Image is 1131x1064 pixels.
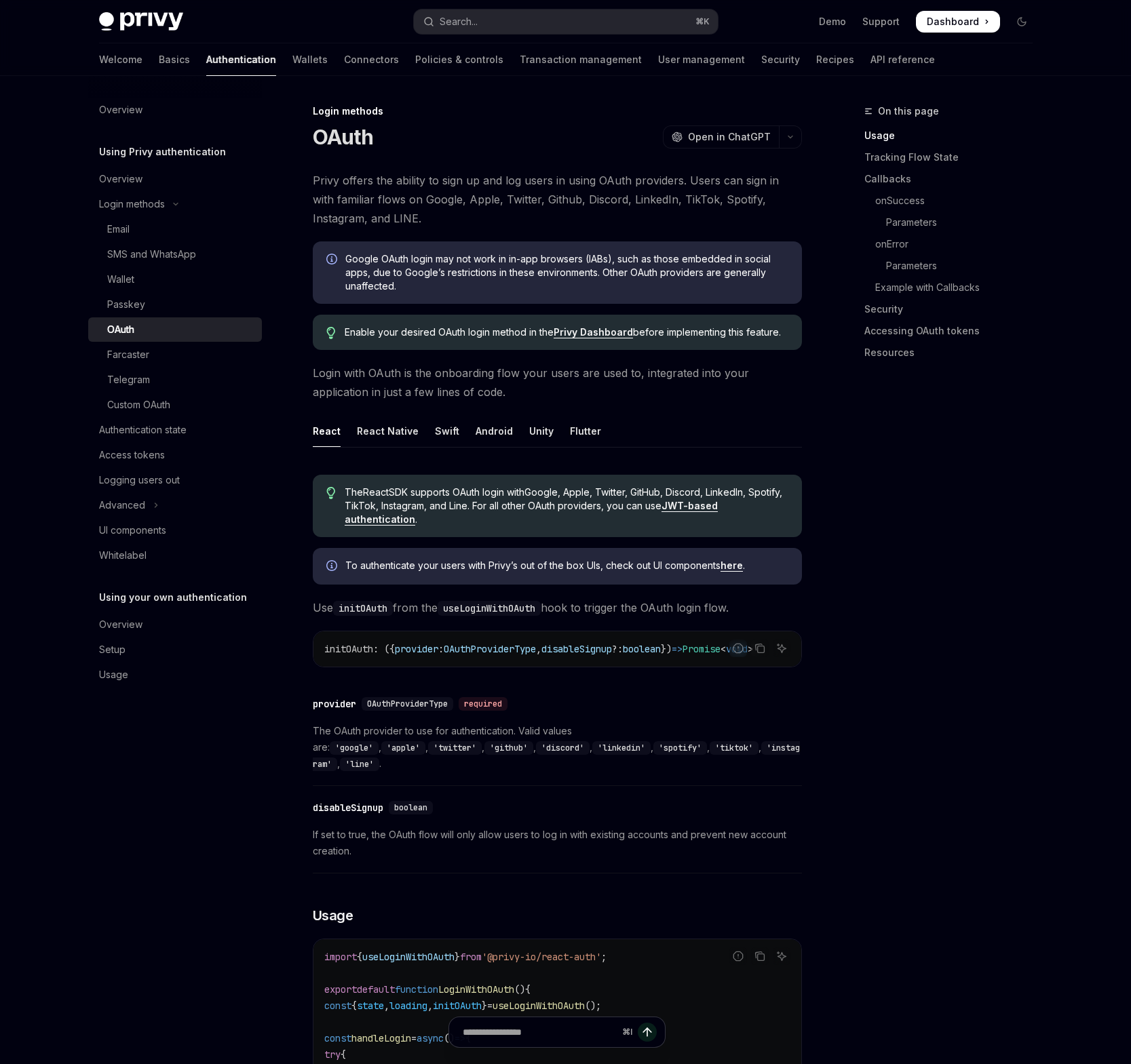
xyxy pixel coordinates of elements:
[695,16,710,27] span: ⌘ K
[751,639,769,657] button: Copy the contents from the code block
[88,342,262,367] a: Farcaster
[721,559,743,572] a: here
[773,639,790,657] button: Ask AI
[159,43,190,76] a: Basics
[384,1000,389,1012] span: ,
[345,252,788,293] span: Google OAuth login may not work in in-app browsers (IABs), such as those embedded in social apps,...
[88,612,262,637] a: Overview
[658,43,745,76] a: User management
[88,192,262,216] button: Toggle Login methods section
[88,167,262,191] a: Overview
[88,292,262,317] a: Passkey
[324,951,357,963] span: import
[99,102,142,118] div: Overview
[88,368,262,392] a: Telegram
[592,741,651,755] code: 'linkedin'
[444,643,536,655] span: OAuthProviderType
[88,468,262,492] a: Logging users out
[107,221,130,237] div: Email
[514,983,525,996] span: ()
[761,43,800,76] a: Security
[313,171,802,228] span: Privy offers the ability to sign up and log users in using OAuth providers. Users can sign in wit...
[340,757,379,771] code: 'line'
[345,326,788,339] span: Enable your desired OAuth login method in the before implementing this feature.
[864,125,1043,146] a: Usage
[864,298,1043,320] a: Security
[107,397,170,413] div: Custom OAuth
[729,947,747,965] button: Report incorrect code
[99,667,128,683] div: Usage
[487,1000,493,1012] span: =
[99,522,166,538] div: UI components
[357,1000,384,1012] span: state
[623,643,661,655] span: boolean
[99,171,142,187] div: Overview
[878,103,939,119] span: On this page
[107,347,149,363] div: Farcaster
[455,951,460,963] span: }
[345,559,788,572] span: To authenticate your users with Privy’s out of the box UIs, check out UI components .
[313,827,802,859] span: If set to true, the OAuth flow will only allow users to log in with existing accounts and prevent...
[438,601,541,616] code: useLoginWithOAuth
[661,643,672,655] span: })
[362,951,455,963] span: useLoginWithOAuth
[313,598,802,617] span: Use from the hook to trigger the OAuth login flow.
[748,643,753,655] span: >
[326,254,340,267] svg: Info
[482,1000,487,1012] span: }
[99,12,183,31] img: dark logo
[438,983,514,996] span: LoginWithOAuth
[435,415,459,447] div: Swift
[520,43,642,76] a: Transaction management
[536,741,590,755] code: 'discord'
[864,212,1043,233] a: Parameters
[357,951,362,963] span: {
[394,802,427,813] span: boolean
[357,983,395,996] span: default
[460,951,482,963] span: from
[99,642,126,658] div: Setup
[729,639,747,657] button: Report incorrect code
[482,951,601,963] span: '@privy-io/react-auth'
[688,130,771,144] span: Open in ChatGPT
[324,983,357,996] span: export
[751,947,769,965] button: Copy the contents from the code block
[525,983,531,996] span: {
[324,1000,351,1012] span: const
[395,643,438,655] span: provider
[433,1000,482,1012] span: initOAuth
[819,15,846,28] a: Demo
[683,643,721,655] span: Promise
[88,267,262,292] a: Wallet
[99,43,142,76] a: Welcome
[88,518,262,543] a: UI components
[381,741,425,755] code: 'apple'
[395,983,438,996] span: function
[541,643,612,655] span: disableSignup
[721,643,726,655] span: <
[601,951,607,963] span: ;
[107,321,134,338] div: OAuth
[107,246,196,262] div: SMS and WhatsApp
[313,415,341,447] div: React
[99,547,147,564] div: Whitelabel
[88,317,262,342] a: OAuth
[88,418,262,442] a: Authentication state
[88,242,262,267] a: SMS and WhatsApp
[333,601,393,616] code: initOAuth
[493,1000,585,1012] span: useLoginWithOAuth
[773,947,790,965] button: Ask AI
[864,255,1043,277] a: Parameters
[99,497,145,513] div: Advanced
[1011,11,1033,33] button: Toggle dark mode
[862,15,900,28] a: Support
[324,643,373,655] span: initOAuth
[916,11,1000,33] a: Dashboard
[99,589,247,606] h5: Using your own authentication
[357,415,419,447] div: React Native
[326,327,336,339] svg: Tip
[427,1000,433,1012] span: ,
[99,196,165,212] div: Login methods
[99,447,165,463] div: Access tokens
[313,801,383,814] div: disableSignup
